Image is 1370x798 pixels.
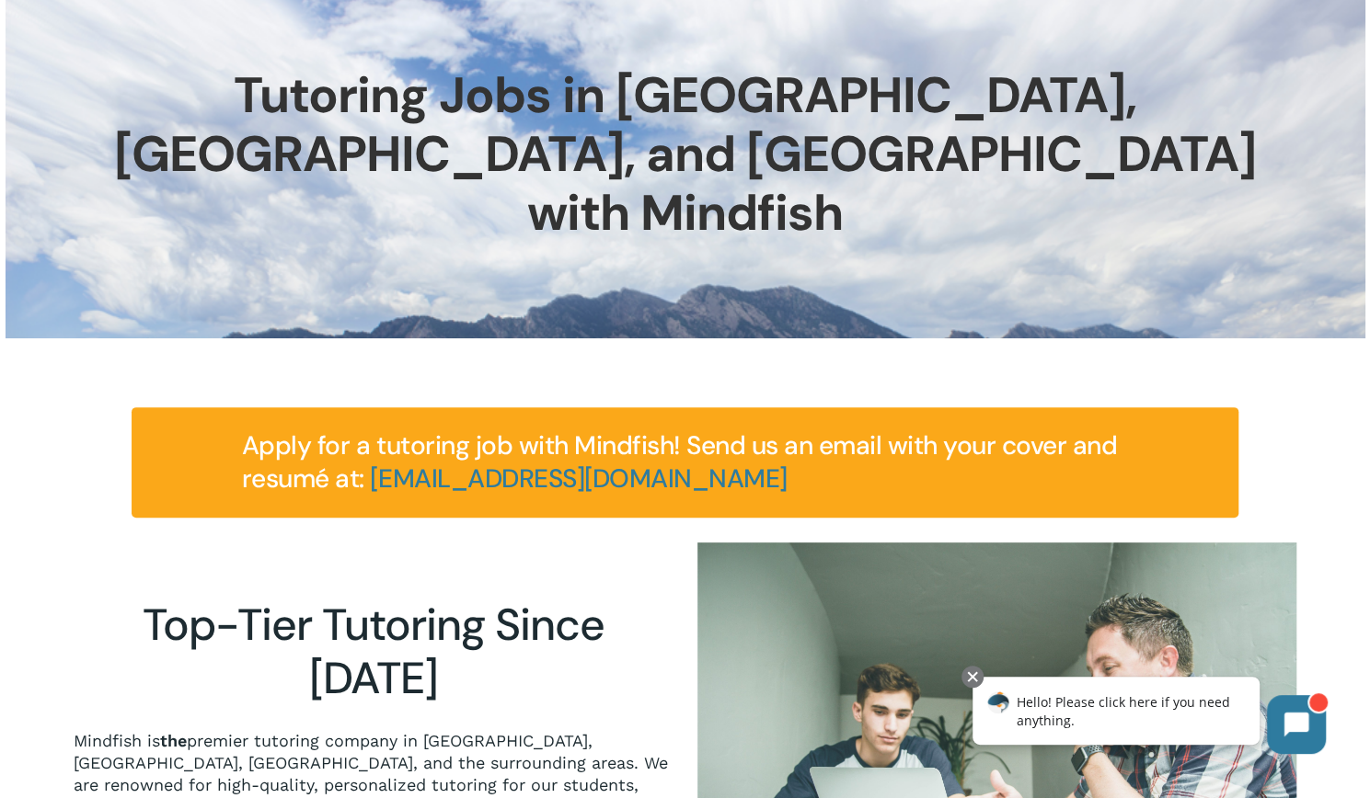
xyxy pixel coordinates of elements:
[242,428,1117,496] span: Apply for a tutoring job with Mindfish! Send us an email with your cover and resumé at:
[370,462,787,496] a: [EMAIL_ADDRESS][DOMAIN_NAME]
[74,731,160,750] span: Mindfish is
[160,731,187,750] b: the
[114,63,1256,245] span: Tutoring Jobs in [GEOGRAPHIC_DATA], [GEOGRAPHIC_DATA], and [GEOGRAPHIC_DATA] with Mindfish
[953,662,1344,772] iframe: Chatbot
[74,598,673,705] h2: Top-Tier Tutoring Since [DATE]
